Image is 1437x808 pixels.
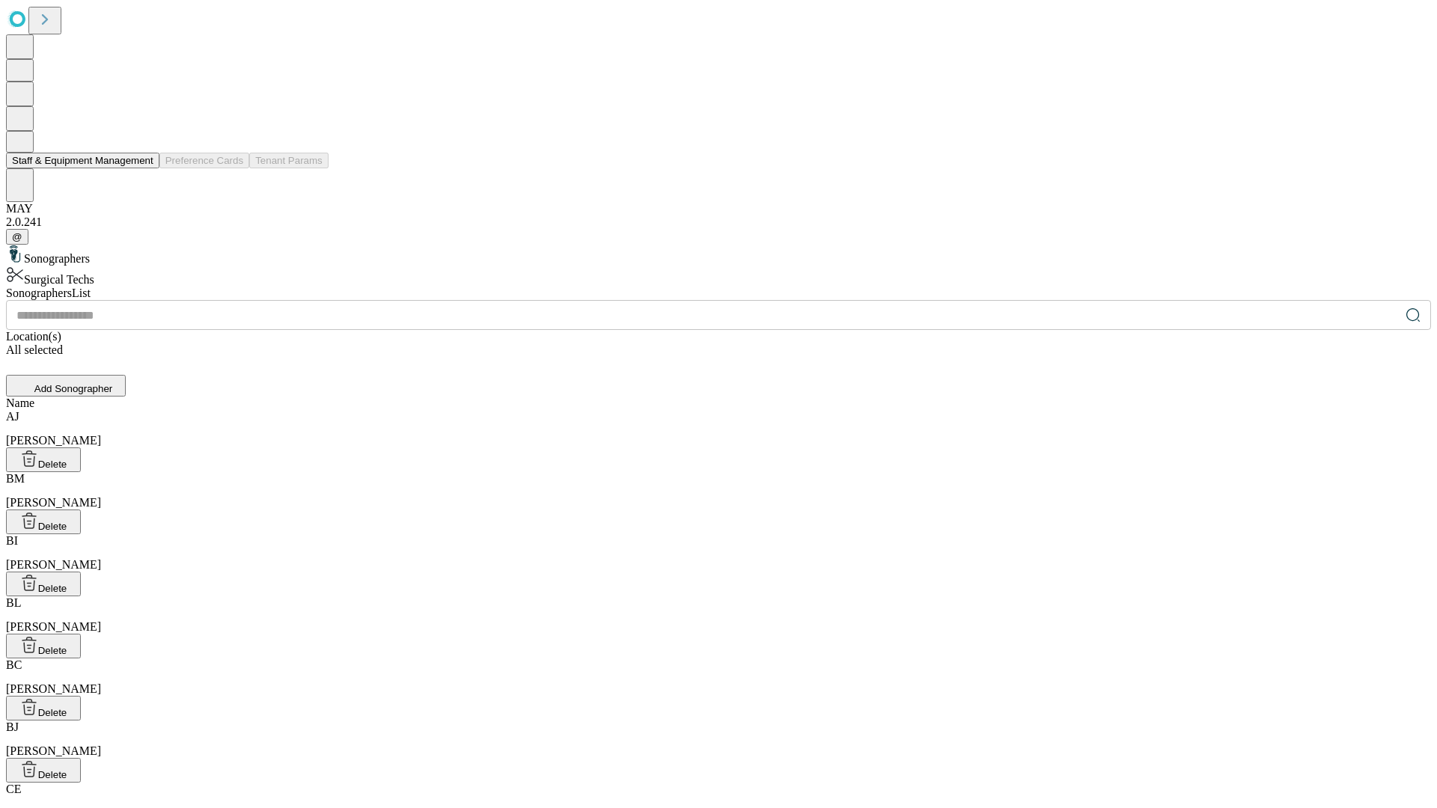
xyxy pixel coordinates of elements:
[6,720,19,733] span: BJ
[38,521,67,532] span: Delete
[6,472,25,485] span: BM
[34,383,112,394] span: Add Sonographer
[6,215,1431,229] div: 2.0.241
[38,707,67,718] span: Delete
[6,343,1431,357] div: All selected
[6,720,1431,758] div: [PERSON_NAME]
[6,410,19,423] span: AJ
[6,410,1431,447] div: [PERSON_NAME]
[159,153,249,168] button: Preference Cards
[6,534,1431,572] div: [PERSON_NAME]
[6,758,81,783] button: Delete
[6,330,61,343] span: Location(s)
[6,509,81,534] button: Delete
[6,287,1431,300] div: Sonographers List
[6,447,81,472] button: Delete
[6,472,1431,509] div: [PERSON_NAME]
[6,634,81,658] button: Delete
[6,375,126,397] button: Add Sonographer
[6,397,1431,410] div: Name
[6,658,22,671] span: BC
[6,245,1431,266] div: Sonographers
[6,229,28,245] button: @
[12,231,22,242] span: @
[6,266,1431,287] div: Surgical Techs
[6,572,81,596] button: Delete
[38,583,67,594] span: Delete
[38,769,67,780] span: Delete
[6,153,159,168] button: Staff & Equipment Management
[6,658,1431,696] div: [PERSON_NAME]
[38,459,67,470] span: Delete
[6,696,81,720] button: Delete
[6,596,21,609] span: BL
[249,153,329,168] button: Tenant Params
[6,202,1431,215] div: MAY
[38,645,67,656] span: Delete
[6,783,21,795] span: CE
[6,534,18,547] span: BI
[6,596,1431,634] div: [PERSON_NAME]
